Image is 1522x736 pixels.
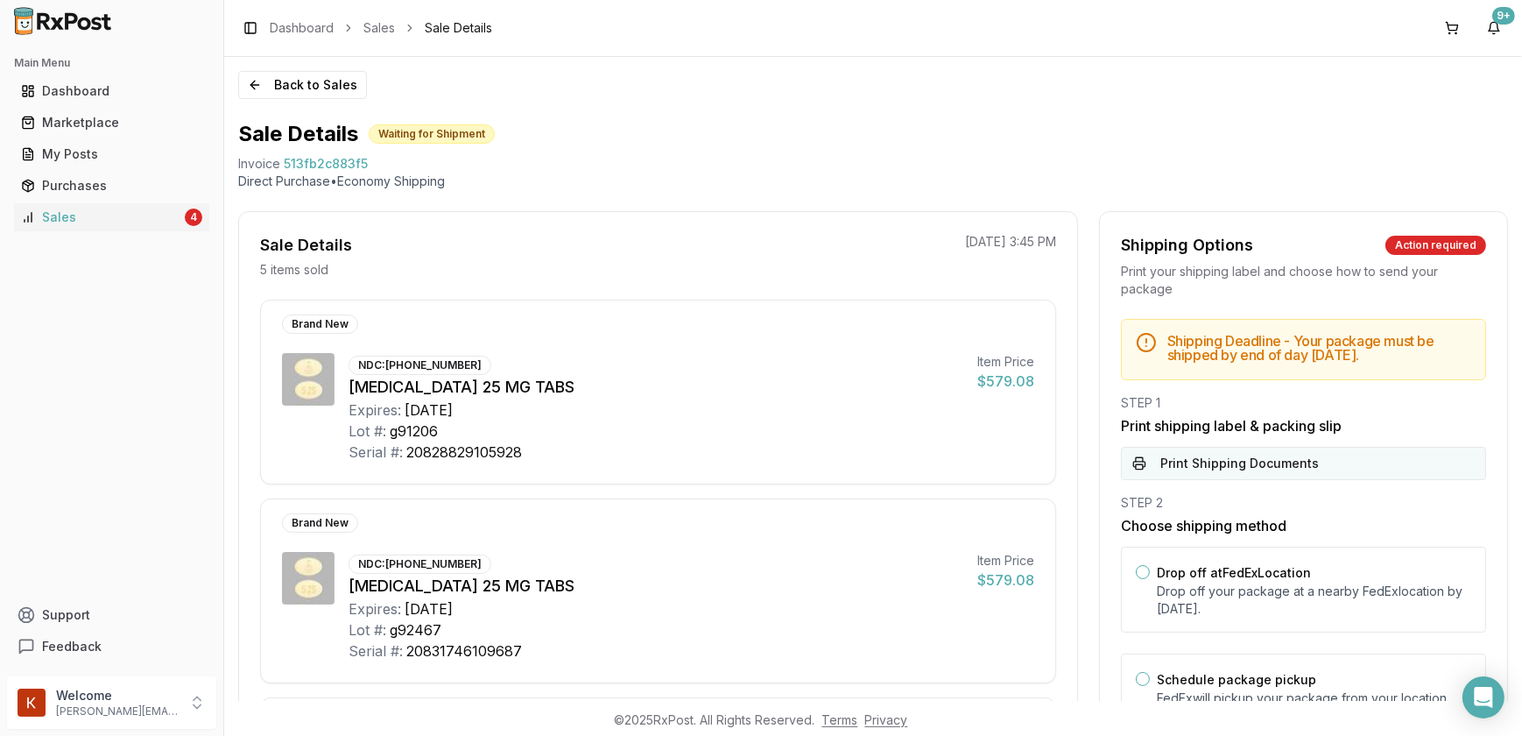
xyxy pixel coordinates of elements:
div: [DATE] [405,400,453,421]
div: 20831746109687 [406,640,522,662]
div: g92467 [390,619,441,640]
a: Dashboard [14,75,209,107]
p: Welcome [56,687,178,704]
img: Jardiance 25 MG TABS [282,353,335,406]
span: Feedback [42,638,102,655]
button: Marketplace [7,109,216,137]
div: NDC: [PHONE_NUMBER] [349,356,491,375]
p: Direct Purchase • Economy Shipping [238,173,1508,190]
div: [MEDICAL_DATA] 25 MG TABS [349,375,963,400]
a: My Posts [14,138,209,170]
div: [MEDICAL_DATA] 25 MG TABS [349,574,963,598]
div: Sale Details [260,233,352,258]
div: Item Price [977,552,1034,570]
div: Serial #: [349,442,403,463]
a: Privacy [865,712,908,727]
button: Dashboard [7,77,216,105]
div: Dashboard [21,82,202,100]
img: RxPost Logo [7,7,119,35]
span: Sale Details [425,19,492,37]
a: Dashboard [270,19,334,37]
a: Marketplace [14,107,209,138]
div: Invoice [238,155,280,173]
div: Print your shipping label and choose how to send your package [1121,263,1486,298]
button: Purchases [7,172,216,200]
div: $579.08 [977,371,1034,392]
img: User avatar [18,689,46,717]
div: [DATE] [405,598,453,619]
p: [PERSON_NAME][EMAIL_ADDRESS][DOMAIN_NAME] [56,704,178,718]
button: Back to Sales [238,71,367,99]
div: Expires: [349,598,401,619]
div: STEP 1 [1121,394,1486,412]
div: Marketplace [21,114,202,131]
div: NDC: [PHONE_NUMBER] [349,555,491,574]
p: FedEx will pickup your package from your location. [1157,690,1471,707]
div: Expires: [349,400,401,421]
div: $579.08 [977,570,1034,591]
div: 20828829105928 [406,442,522,463]
a: Terms [822,712,858,727]
a: Purchases [14,170,209,202]
button: Print Shipping Documents [1121,447,1486,480]
p: Drop off your package at a nearby FedEx location by [DATE] . [1157,583,1471,618]
div: Lot #: [349,619,386,640]
button: Sales4 [7,203,216,231]
h3: Choose shipping method [1121,515,1486,536]
a: Sales [363,19,395,37]
div: Open Intercom Messenger [1462,676,1504,718]
div: Brand New [282,315,358,334]
label: Schedule package pickup [1157,672,1316,687]
span: 513fb2c883f5 [284,155,368,173]
div: Shipping Options [1121,233,1253,258]
div: Lot #: [349,421,386,442]
div: Action required [1385,236,1486,255]
h5: Shipping Deadline - Your package must be shipped by end of day [DATE] . [1167,334,1471,362]
label: Drop off at FedEx Location [1157,565,1311,580]
p: [DATE] 3:45 PM [965,233,1056,251]
h1: Sale Details [238,120,358,148]
a: Sales4 [14,202,209,233]
div: g91206 [390,421,438,442]
div: STEP 2 [1121,494,1486,512]
nav: breadcrumb [270,19,492,37]
div: Brand New [282,513,358,533]
img: Jardiance 25 MG TABS [282,552,335,605]
div: Sales [21,209,181,226]
div: 9+ [1492,7,1515,25]
div: My Posts [21,145,202,163]
div: 4 [185,209,202,226]
h3: Print shipping label & packing slip [1121,415,1486,436]
div: Waiting for Shipment [369,124,495,144]
button: 9+ [1480,14,1508,42]
button: My Posts [7,140,216,168]
div: Item Price [977,353,1034,371]
h2: Main Menu [14,56,209,70]
div: Serial #: [349,640,403,662]
div: Purchases [21,177,202,195]
button: Support [7,599,216,631]
p: 5 items sold [260,261,328,279]
button: Feedback [7,631,216,662]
